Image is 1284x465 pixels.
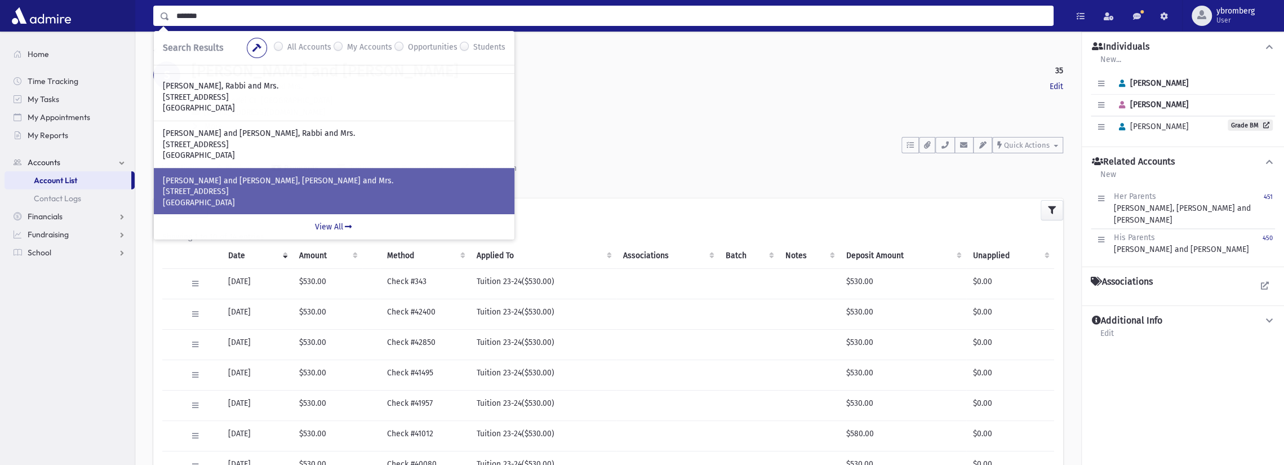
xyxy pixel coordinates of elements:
p: [STREET_ADDRESS] [163,92,505,103]
th: Deposit Amount: activate to sort column ascending [839,243,966,269]
a: Edit [1050,81,1063,92]
td: $530.00 [839,299,966,329]
a: 451 [1264,191,1273,226]
label: All Accounts [287,41,331,55]
label: Opportunities [408,41,457,55]
span: Contact Logs [34,193,81,203]
div: Showing 1 to 10 of 14 entries [162,231,1054,243]
td: $530.00 [292,360,362,390]
p: [PERSON_NAME], Rabbi and Mrs. [163,81,505,92]
span: My Reports [28,130,68,140]
label: My Accounts [347,41,392,55]
td: $0.00 [966,420,1054,451]
span: School [28,247,51,258]
span: Her Parents [1114,192,1156,201]
p: [STREET_ADDRESS] [163,139,505,150]
th: Batch: activate to sort column ascending [719,243,779,269]
img: AdmirePro [9,5,74,27]
span: Financials [28,211,63,222]
th: Amount: activate to sort column ascending [292,243,362,269]
a: Activity [153,153,208,185]
input: Search [170,6,1053,26]
td: Check #41012 [380,420,470,451]
h4: Related Accounts [1092,156,1175,168]
span: My Tasks [28,94,59,104]
td: [DATE] [221,360,292,390]
th: Unapplied: activate to sort column ascending [966,243,1054,269]
span: User [1216,16,1255,25]
td: Tuition 23-24($530.00) [470,268,617,299]
a: My Reports [5,126,135,144]
h4: Associations [1091,276,1153,287]
div: [PERSON_NAME] and [PERSON_NAME] [1114,232,1249,255]
span: Time Tracking [28,76,78,86]
span: Quick Actions [1004,141,1050,149]
span: Fundraising [28,229,69,240]
td: Tuition 23-24($530.00) [470,299,617,329]
small: 450 [1263,234,1273,242]
span: [PERSON_NAME] [1114,100,1189,109]
a: Accounts [5,153,135,171]
td: Check #41495 [380,360,470,390]
td: $0.00 [966,329,1054,360]
button: Additional Info [1091,315,1275,327]
th: Date: activate to sort column ascending [221,243,292,269]
p: [GEOGRAPHIC_DATA] [163,150,505,161]
h4: Additional Info [1092,315,1162,327]
td: Tuition 23-24($530.00) [470,329,617,360]
a: Home [5,45,135,63]
td: $0.00 [966,360,1054,390]
td: Check #41957 [380,390,470,420]
p: [STREET_ADDRESS] [163,186,505,197]
a: School [5,243,135,262]
td: [DATE] [221,268,292,299]
a: Time Tracking [5,72,135,90]
th: Notes: activate to sort column ascending [779,243,839,269]
td: $530.00 [292,268,362,299]
td: $0.00 [966,390,1054,420]
td: Check #42400 [380,299,470,329]
a: 450 [1263,232,1273,255]
button: Individuals [1091,41,1275,53]
th: Associations: activate to sort column ascending [616,243,718,269]
span: Accounts [28,157,60,167]
span: His Parents [1114,233,1155,242]
td: $530.00 [839,390,966,420]
small: 451 [1264,193,1273,201]
td: $530.00 [839,268,966,299]
td: [DATE] [221,390,292,420]
td: Check #42850 [380,329,470,360]
button: Quick Actions [992,137,1063,153]
label: Students [473,41,505,55]
td: [DATE] [221,420,292,451]
p: [PERSON_NAME] and [PERSON_NAME], Rabbi and Mrs. [163,128,505,139]
a: Financials [5,207,135,225]
td: $0.00 [966,268,1054,299]
div: S [153,61,180,88]
td: $530.00 [292,390,362,420]
td: $0.00 [966,299,1054,329]
td: Tuition 23-24($530.00) [470,390,617,420]
h4: Individuals [1092,41,1149,53]
td: $530.00 [292,329,362,360]
a: Contact Logs [5,189,135,207]
span: Account List [34,175,77,185]
td: [DATE] [221,299,292,329]
td: [DATE] [221,329,292,360]
td: Check #343 [380,268,470,299]
span: [PERSON_NAME] [1114,122,1189,131]
span: My Appointments [28,112,90,122]
span: Search Results [163,42,223,53]
p: [GEOGRAPHIC_DATA] [163,103,505,114]
td: $530.00 [292,299,362,329]
td: Tuition 23-24($530.00) [470,360,617,390]
a: My Appointments [5,108,135,126]
span: Home [28,49,49,59]
div: [PERSON_NAME], [PERSON_NAME] and [PERSON_NAME] [1114,191,1264,226]
td: $530.00 [839,329,966,360]
a: My Tasks [5,90,135,108]
span: [PERSON_NAME] [1114,78,1189,88]
strong: 35 [1055,65,1063,77]
a: Grade BM [1228,119,1273,131]
a: Edit [1100,327,1114,347]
